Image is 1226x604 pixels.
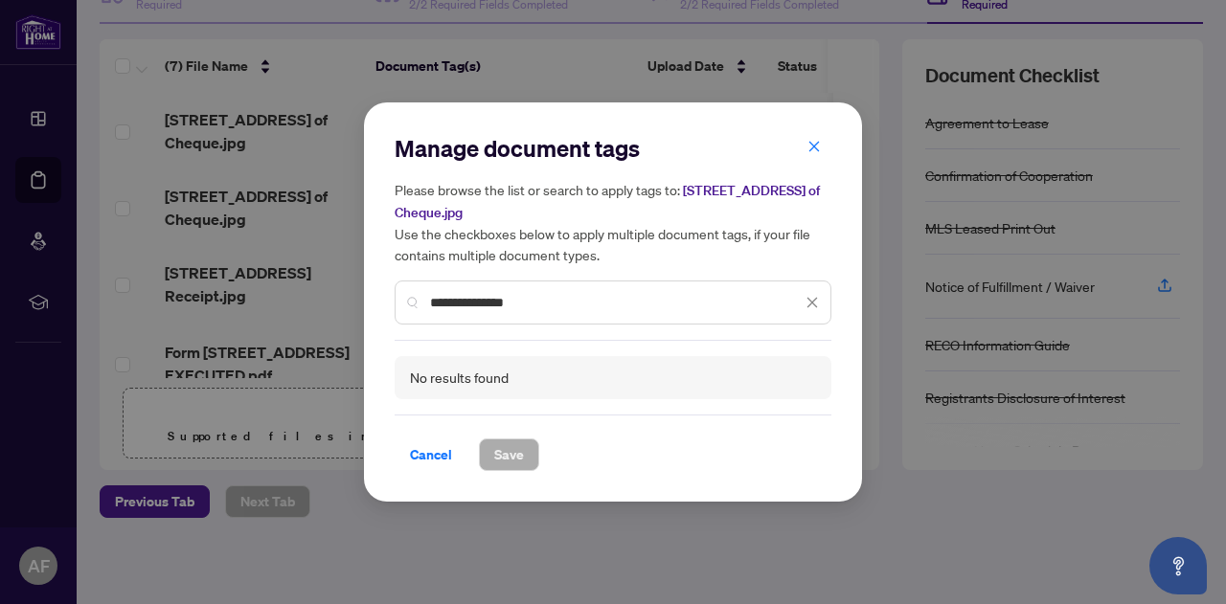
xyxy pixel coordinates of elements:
[1149,537,1207,594] button: Open asap
[395,133,831,164] h2: Manage document tags
[395,182,820,221] span: [STREET_ADDRESS] of Cheque.jpg
[807,140,821,153] span: close
[479,438,539,471] button: Save
[806,296,819,309] span: close
[410,439,452,470] span: Cancel
[395,438,467,471] button: Cancel
[395,179,831,265] h5: Please browse the list or search to apply tags to: Use the checkboxes below to apply multiple doc...
[410,368,509,389] div: No results found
